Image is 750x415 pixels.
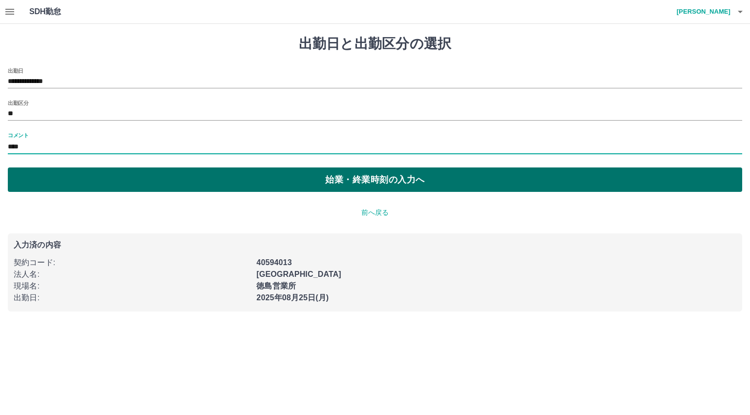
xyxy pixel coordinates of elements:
[8,207,742,218] p: 前へ戻る
[14,241,736,249] p: 入力済の内容
[256,282,296,290] b: 徳島営業所
[8,99,28,106] label: 出勤区分
[256,270,341,278] b: [GEOGRAPHIC_DATA]
[8,131,28,139] label: コメント
[8,67,23,74] label: 出勤日
[256,258,292,267] b: 40594013
[14,257,250,269] p: 契約コード :
[14,292,250,304] p: 出勤日 :
[8,167,742,192] button: 始業・終業時刻の入力へ
[14,280,250,292] p: 現場名 :
[14,269,250,280] p: 法人名 :
[8,36,742,52] h1: 出勤日と出勤区分の選択
[256,293,329,302] b: 2025年08月25日(月)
